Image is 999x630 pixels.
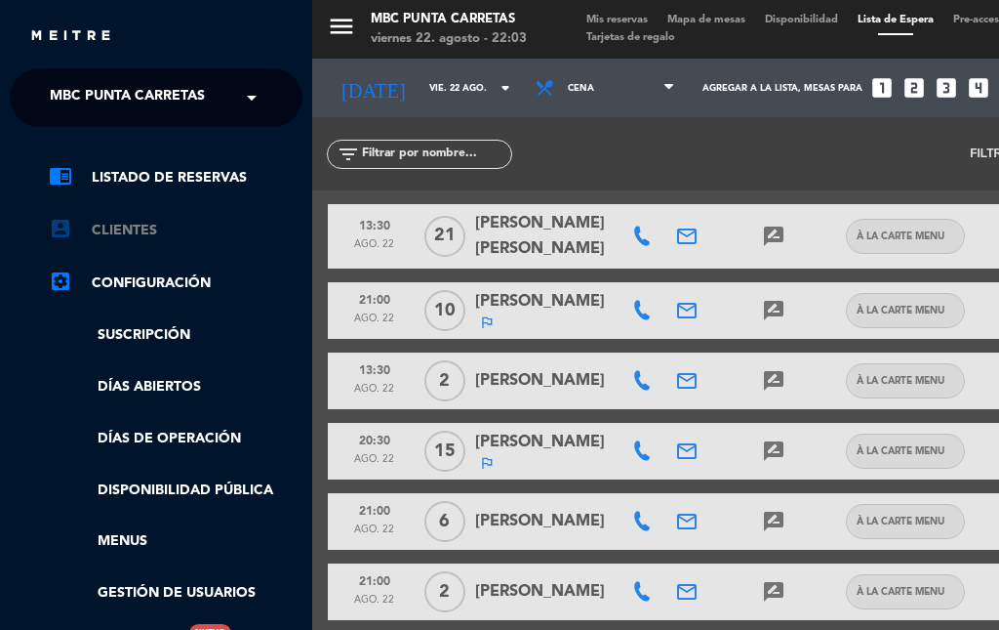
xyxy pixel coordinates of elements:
[50,77,205,118] span: MBC Punta Carretas
[29,29,112,44] img: MEITRE
[49,272,302,295] a: Configuración
[848,15,943,25] span: Lista de Espera
[327,68,420,107] i: [DATE]
[49,270,72,293] i: settings_applications
[869,75,895,101] i: looks_one
[327,12,356,41] i: menu
[966,75,991,101] i: looks_4
[658,15,755,25] span: Mapa de mesas
[494,76,517,100] i: arrow_drop_down
[901,75,927,101] i: looks_two
[49,376,302,399] a: Días abiertos
[49,219,302,242] a: account_boxClientes
[49,164,72,188] i: chrome_reader_mode
[49,480,302,502] a: Disponibilidad pública
[49,428,302,450] a: Días de Operación
[934,75,959,101] i: looks_3
[577,15,658,25] span: Mis reservas
[371,10,527,29] div: MBC Punta Carretas
[577,32,685,43] span: Tarjetas de regalo
[702,83,862,94] span: Agregar a la lista, mesas para
[49,582,302,605] a: Gestión de usuarios
[49,530,302,553] a: Menus
[327,12,356,48] button: menu
[755,15,848,25] span: Disponibilidad
[568,74,660,104] span: Cena
[49,324,302,347] a: Suscripción
[371,29,527,49] div: viernes 22. agosto - 22:03
[49,217,72,240] i: account_box
[49,166,302,189] a: chrome_reader_modeListado de Reservas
